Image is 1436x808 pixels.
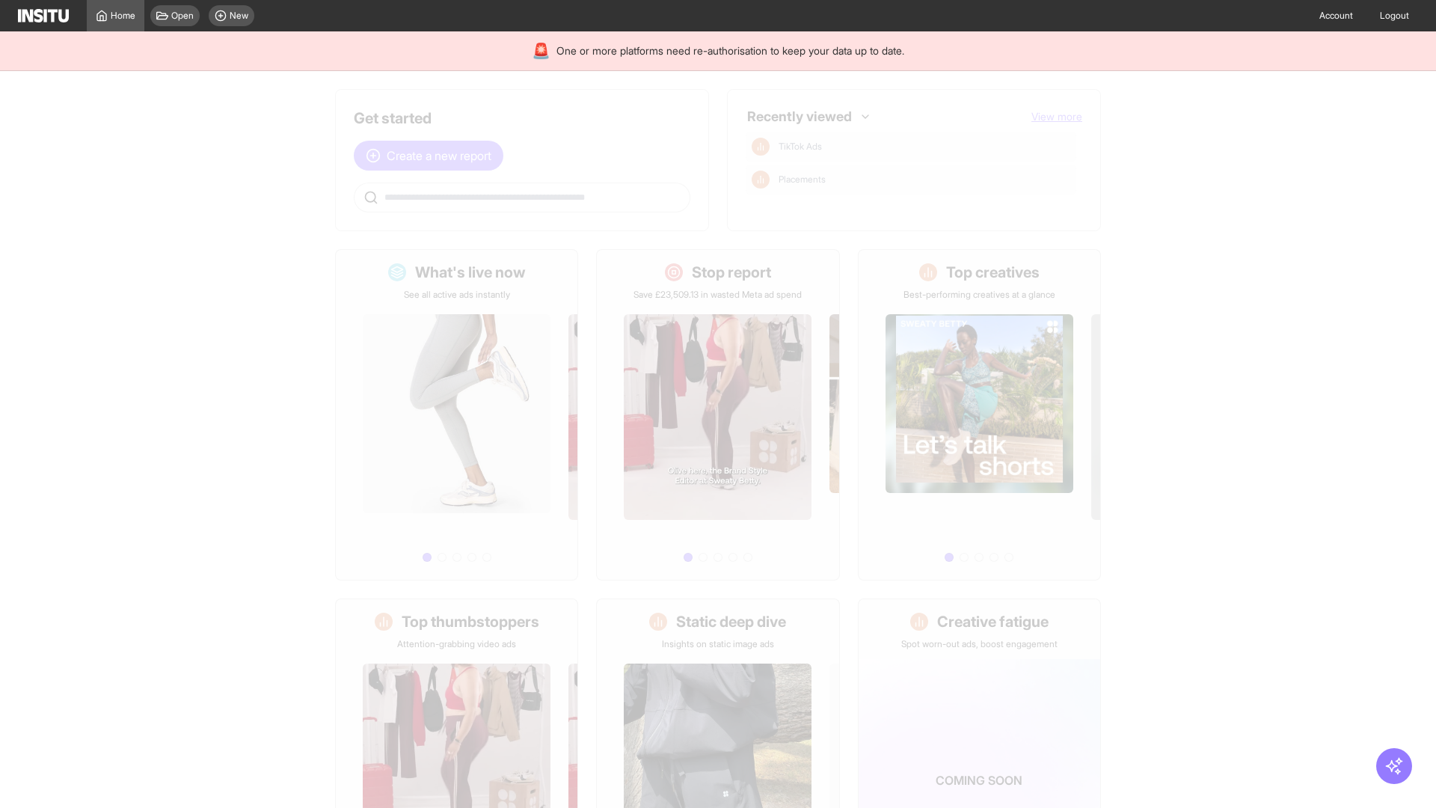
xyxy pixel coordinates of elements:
div: 🚨 [532,40,550,61]
span: One or more platforms need re-authorisation to keep your data up to date. [556,43,904,58]
span: New [230,10,248,22]
img: Logo [18,9,69,22]
span: Home [111,10,135,22]
span: Open [171,10,194,22]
